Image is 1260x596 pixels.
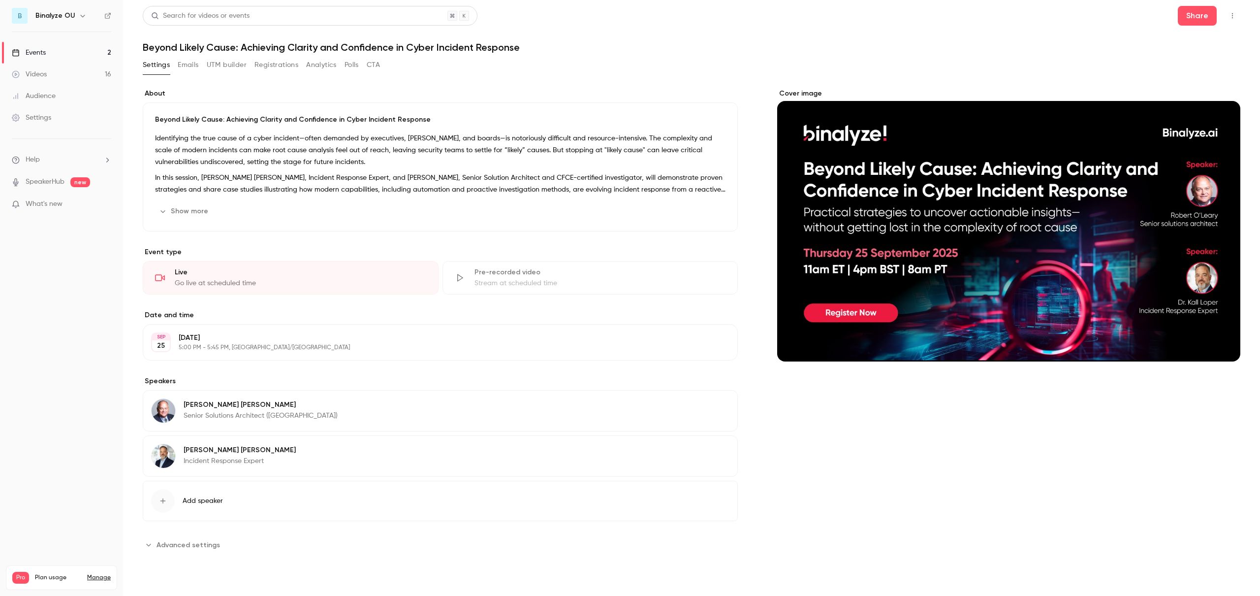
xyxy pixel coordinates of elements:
button: UTM builder [207,57,247,73]
h1: Beyond Likely Cause: Achieving Clarity and Confidence in Cyber Incident Response [143,41,1240,53]
p: In this session, [PERSON_NAME] [PERSON_NAME], Incident Response Expert, and [PERSON_NAME], Senior... [155,172,725,196]
iframe: Noticeable Trigger [99,200,111,209]
button: Polls [345,57,359,73]
div: Events [12,48,46,58]
span: B [18,11,22,21]
div: SEP [152,333,170,340]
div: Live [175,267,426,277]
label: About [143,89,738,99]
span: What's new [26,199,63,209]
div: Robert O’Leary[PERSON_NAME] [PERSON_NAME]Senior Solutions Architect ([GEOGRAPHIC_DATA]) [143,390,738,431]
span: Advanced settings [157,540,220,550]
a: SpeakerHub [26,177,64,187]
p: [PERSON_NAME] [PERSON_NAME] [184,445,296,455]
button: Registrations [254,57,298,73]
p: Senior Solutions Architect ([GEOGRAPHIC_DATA]) [184,411,338,421]
button: Emails [178,57,198,73]
button: CTA [367,57,380,73]
span: Plan usage [35,574,81,582]
div: Audience [12,91,56,101]
button: Add speaker [143,481,738,521]
button: Share [1178,6,1217,26]
label: Date and time [143,310,738,320]
span: Help [26,155,40,165]
section: Cover image [777,89,1240,362]
div: Videos [12,69,47,79]
div: Search for videos or events [151,11,250,21]
p: [DATE] [179,333,686,343]
div: LiveGo live at scheduled time [143,261,439,295]
p: Identifying the true cause of a cyber incident—often demanded by executives, [PERSON_NAME], and b... [155,132,725,168]
label: Speakers [143,376,738,386]
p: 25 [157,341,165,351]
img: Dr. Kall Loper [152,444,175,468]
div: Settings [12,113,51,123]
p: Incident Response Expert [184,456,296,466]
section: Advanced settings [143,537,738,553]
label: Cover image [777,89,1240,99]
p: 5:00 PM - 5:45 PM, [GEOGRAPHIC_DATA]/[GEOGRAPHIC_DATA] [179,344,686,352]
p: Event type [143,247,738,257]
img: Robert O’Leary [152,399,175,423]
button: Advanced settings [143,537,226,553]
h6: Binalyze OU [35,11,75,21]
span: new [70,177,90,187]
button: Settings [143,57,170,73]
div: Dr. Kall Loper[PERSON_NAME] [PERSON_NAME]Incident Response Expert [143,435,738,477]
a: Manage [87,574,111,582]
button: Show more [155,203,214,219]
p: Beyond Likely Cause: Achieving Clarity and Confidence in Cyber Incident Response [155,115,725,125]
div: Pre-recorded video [474,267,726,277]
li: help-dropdown-opener [12,155,111,165]
div: Go live at scheduled time [175,278,426,288]
span: Pro [12,572,29,584]
div: Pre-recorded videoStream at scheduled time [442,261,738,295]
p: [PERSON_NAME] [PERSON_NAME] [184,400,338,410]
div: Stream at scheduled time [474,278,726,288]
span: Add speaker [183,496,223,506]
button: Analytics [306,57,337,73]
